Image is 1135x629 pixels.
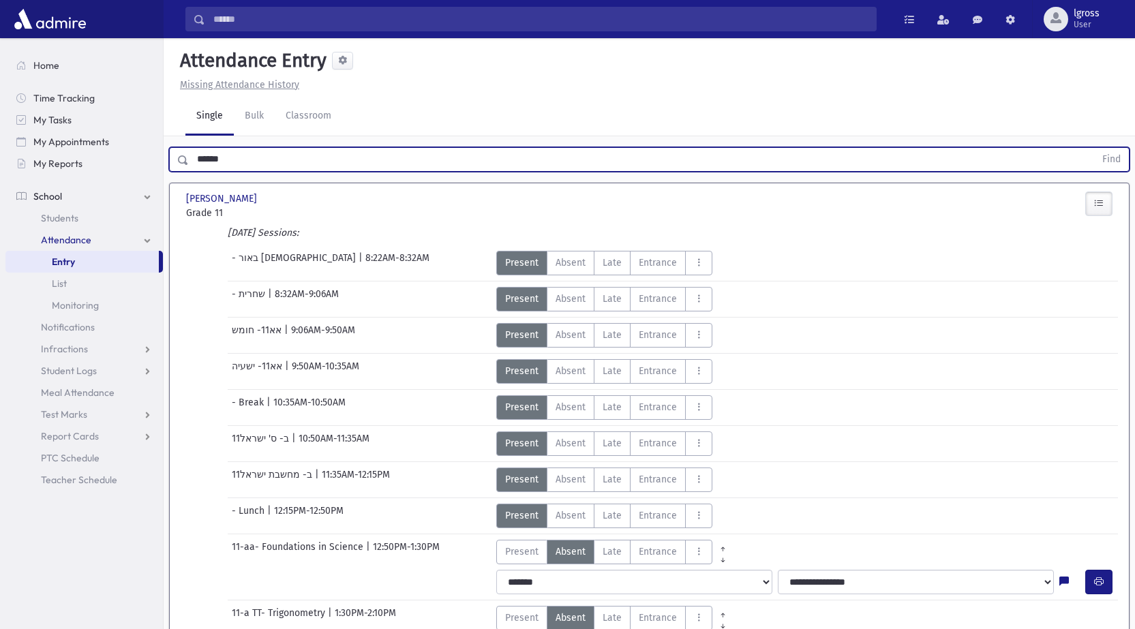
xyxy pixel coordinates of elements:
span: 11ב- מחשבת ישראל [232,467,315,492]
span: Late [603,292,622,306]
a: Single [185,97,234,136]
span: | [267,504,274,528]
div: AttTypes [496,431,712,456]
span: Present [505,292,539,306]
div: AttTypes [496,467,712,492]
span: Late [603,436,622,450]
span: Present [505,436,539,450]
i: [DATE] Sessions: [228,227,299,239]
span: Entrance [639,508,677,523]
span: Entrance [639,400,677,414]
span: | [359,251,365,275]
a: Students [5,207,163,229]
span: | [315,467,322,492]
span: Entrance [639,328,677,342]
u: Missing Attendance History [180,79,299,91]
div: AttTypes [496,395,712,420]
span: | [366,540,373,564]
a: Home [5,55,163,76]
span: Entrance [639,292,677,306]
span: Report Cards [41,430,99,442]
a: List [5,273,163,294]
span: 12:15PM-12:50PM [274,504,344,528]
div: AttTypes [496,359,712,384]
span: PTC Schedule [41,452,100,464]
span: 12:50PM-1:30PM [373,540,440,564]
span: Absent [556,328,586,342]
span: Present [505,400,539,414]
span: Meal Attendance [41,386,115,399]
span: User [1074,19,1100,30]
span: Entrance [639,472,677,487]
span: - שחרית [232,287,268,311]
span: Entrance [639,544,677,559]
span: Monitoring [52,299,99,311]
span: List [52,277,67,290]
span: Absent [556,544,586,559]
span: 9:50AM-10:35AM [292,359,359,384]
a: Bulk [234,97,275,136]
span: Entrance [639,436,677,450]
h5: Attendance Entry [175,49,327,72]
span: Late [603,472,622,487]
a: Test Marks [5,403,163,425]
span: My Appointments [33,136,109,148]
span: Absent [556,436,586,450]
a: Monitoring [5,294,163,316]
span: Present [505,256,539,270]
a: Time Tracking [5,87,163,109]
span: Late [603,364,622,378]
span: 8:22AM-8:32AM [365,251,429,275]
a: School [5,185,163,207]
span: Absent [556,611,586,625]
span: Grade 11 [186,206,329,220]
span: Student Logs [41,365,97,377]
a: Notifications [5,316,163,338]
span: Teacher Schedule [41,474,117,486]
div: AttTypes [496,540,733,564]
span: Absent [556,400,586,414]
span: Absent [556,508,586,523]
span: 10:50AM-11:35AM [299,431,369,456]
span: Late [603,544,622,559]
span: Entrance [639,256,677,270]
span: אא11- ישעיה [232,359,285,384]
span: Present [505,364,539,378]
div: AttTypes [496,504,712,528]
span: 8:32AM-9:06AM [275,287,339,311]
span: Absent [556,472,586,487]
a: Attendance [5,229,163,251]
span: | [267,395,273,420]
div: AttTypes [496,323,712,348]
a: Teacher Schedule [5,469,163,491]
span: Present [505,472,539,487]
span: Late [603,328,622,342]
span: Home [33,59,59,72]
span: My Reports [33,157,82,170]
button: Find [1094,148,1129,171]
span: Notifications [41,321,95,333]
span: Present [505,328,539,342]
div: AttTypes [496,251,712,275]
a: Meal Attendance [5,382,163,403]
span: 9:06AM-9:50AM [291,323,355,348]
a: My Tasks [5,109,163,131]
input: Search [205,7,876,31]
a: Missing Attendance History [175,79,299,91]
span: | [292,431,299,456]
span: Late [603,400,622,414]
a: Report Cards [5,425,163,447]
span: Present [505,544,539,559]
span: Test Marks [41,408,87,420]
span: Present [505,611,539,625]
span: School [33,190,62,202]
a: PTC Schedule [5,447,163,469]
img: AdmirePro [11,5,89,33]
a: Infractions [5,338,163,360]
span: - Lunch [232,504,267,528]
span: Attendance [41,234,91,246]
span: - Break [232,395,267,420]
span: Absent [556,364,586,378]
span: Students [41,212,78,224]
span: 11-aa- Foundations in Science [232,540,366,564]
